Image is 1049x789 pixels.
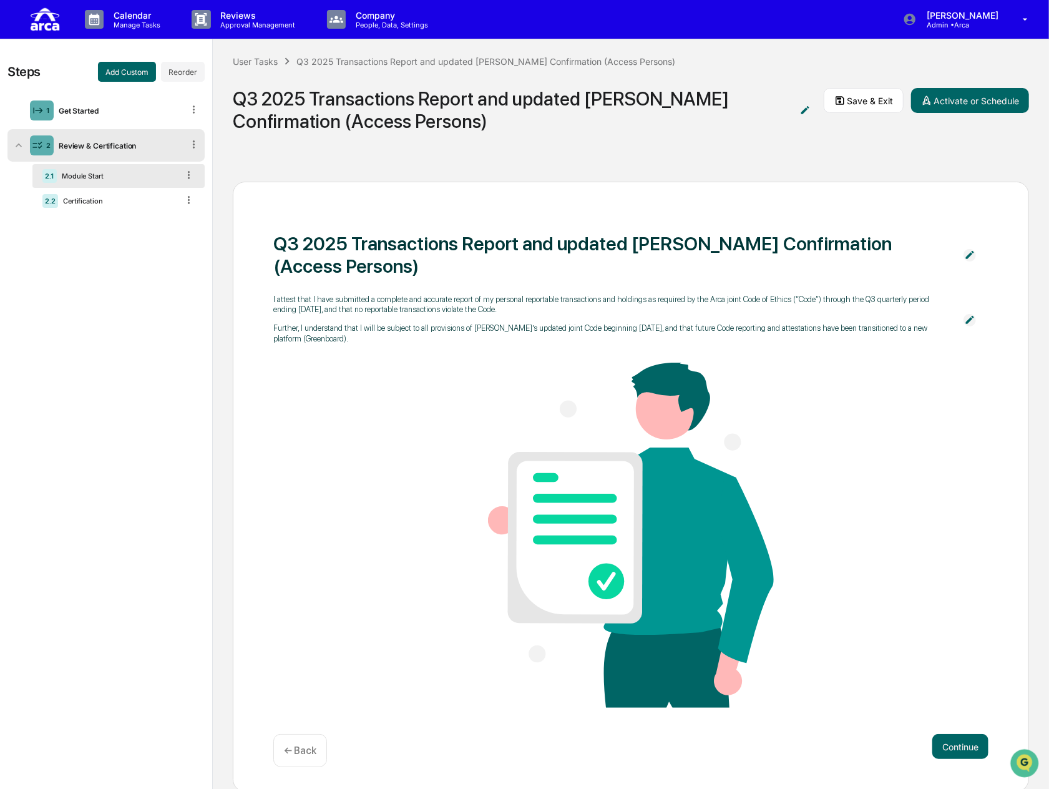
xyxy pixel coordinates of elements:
div: User Tasks [233,56,278,67]
span: Preclearance [25,157,81,169]
div: 2.2 [42,194,58,208]
div: Module Start [57,172,178,180]
p: Reviews [211,10,302,21]
p: ← Back [284,745,316,757]
img: 1746055101610-c473b297-6a78-478c-a979-82029cc54cd1 [12,95,35,117]
div: 2 [46,141,51,150]
div: Start new chat [42,95,205,107]
img: Additional Document Icon [964,314,976,326]
a: 🗄️Attestations [85,152,160,174]
span: Pylon [124,211,151,220]
img: Additional Document Icon [799,104,811,117]
iframe: Open customer support [1009,748,1043,782]
p: Calendar [104,10,167,21]
div: 1 [46,106,50,115]
div: We're available if you need us! [42,107,158,117]
div: Q3 2025 Transactions Report and updated [PERSON_NAME] Confirmation (Access Persons) [233,87,786,132]
p: Further, I understand that I will be subject to all provisions of [PERSON_NAME]’s updated joint C... [273,323,951,345]
div: Q3 2025 Transactions Report and updated [PERSON_NAME] Confirmation (Access Persons) [296,56,675,67]
p: Approval Management [211,21,302,29]
button: Continue [932,734,988,759]
span: Attestations [103,157,155,169]
div: 🖐️ [12,158,22,168]
p: I attest that I have submitted a complete and accurate report of my personal reportable transacti... [273,295,951,316]
img: Q3 2025 Transactions Report and updated COE Confirmation (Access Persons) [488,363,774,707]
span: Data Lookup [25,180,79,193]
div: Steps [7,64,41,79]
img: logo [30,5,60,33]
img: Additional Document Icon [964,249,976,262]
button: Activate or Schedule [911,88,1029,113]
p: People, Data, Settings [346,21,434,29]
div: Get Started [54,106,183,115]
p: Company [346,10,434,21]
div: Q3 2025 Transactions Report and updated [PERSON_NAME] Confirmation (Access Persons) [273,232,951,277]
div: Review & Certification [54,141,183,150]
button: Reorder [161,62,205,82]
p: [PERSON_NAME] [917,10,1005,21]
a: 🖐️Preclearance [7,152,85,174]
button: Start new chat [212,99,227,114]
p: Manage Tasks [104,21,167,29]
p: Admin • Arca [917,21,1005,29]
a: Powered byPylon [88,210,151,220]
a: 🔎Data Lookup [7,175,84,198]
button: Save & Exit [824,88,904,113]
div: Certification [58,197,178,205]
button: Add Custom [98,62,156,82]
div: 🗄️ [90,158,100,168]
p: How can we help? [12,26,227,46]
div: 🔎 [12,182,22,192]
div: 2.1 [42,169,57,183]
